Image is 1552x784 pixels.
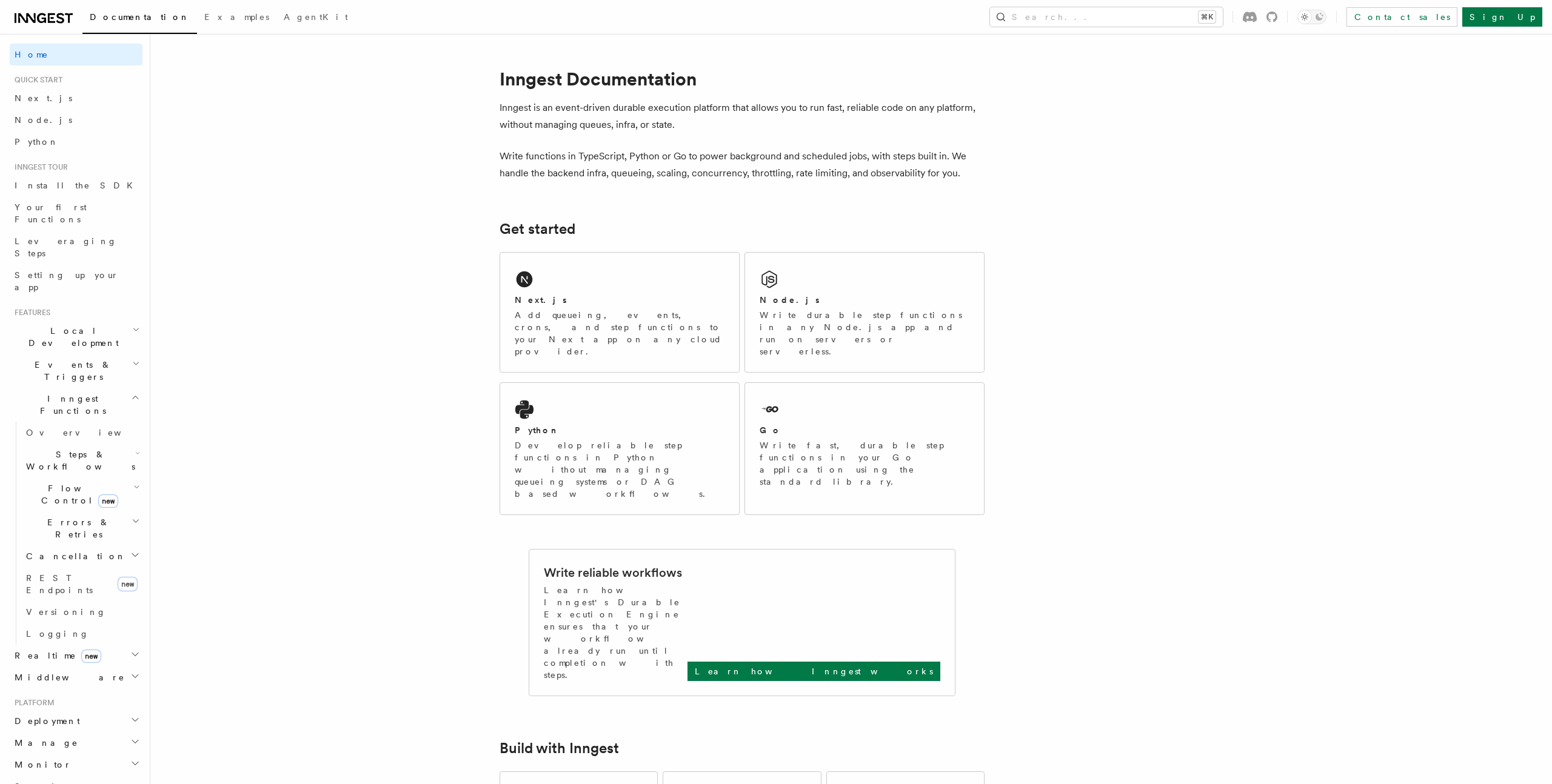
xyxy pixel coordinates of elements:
[500,382,740,515] a: PythonDevelop reliable step functions in Python without managing queueing systems or DAG based wo...
[10,710,142,732] button: Deployment
[10,649,101,662] span: Realtime
[10,320,142,354] button: Local Development
[695,665,933,677] p: Learn how Inngest works
[284,12,348,22] span: AgentKit
[21,601,142,623] a: Versioning
[21,545,142,567] button: Cancellation
[21,443,142,477] button: Steps & Workflows
[544,564,682,581] h2: Write reliable workflows
[26,428,151,437] span: Overview
[15,181,140,190] span: Install the SDK
[118,577,138,591] span: new
[10,737,78,749] span: Manage
[10,715,80,727] span: Deployment
[21,422,142,443] a: Overview
[760,424,781,436] h2: Go
[500,221,575,238] a: Get started
[15,270,119,292] span: Setting up your app
[10,666,142,688] button: Middleware
[1297,10,1326,24] button: Toggle dark mode
[15,137,59,147] span: Python
[10,264,142,298] a: Setting up your app
[10,325,132,349] span: Local Development
[10,698,55,708] span: Platform
[10,75,62,85] span: Quick start
[10,196,142,230] a: Your first Functions
[10,671,125,683] span: Middleware
[10,359,132,383] span: Events & Triggers
[515,294,567,306] h2: Next.js
[90,12,190,22] span: Documentation
[82,4,197,34] a: Documentation
[990,7,1223,27] button: Search...⌘K
[26,573,93,595] span: REST Endpoints
[500,148,985,182] p: Write functions in TypeScript, Python or Go to power background and scheduled jobs, with steps bu...
[10,109,142,131] a: Node.js
[21,567,142,601] a: REST Endpointsnew
[760,309,969,357] p: Write durable step functions in any Node.js app and run on servers or serverless.
[500,252,740,373] a: Next.jsAdd queueing, events, crons, and step functions to your Next app on any cloud provider.
[21,550,126,562] span: Cancellation
[26,607,106,617] span: Versioning
[21,623,142,645] a: Logging
[10,308,50,317] span: Features
[81,649,101,663] span: new
[500,68,985,90] h1: Inngest Documentation
[15,202,87,224] span: Your first Functions
[10,422,142,645] div: Inngest Functions
[10,754,142,776] button: Monitor
[1199,11,1216,23] kbd: ⌘K
[10,230,142,264] a: Leveraging Steps
[10,354,142,388] button: Events & Triggers
[515,439,724,500] p: Develop reliable step functions in Python without managing queueing systems or DAG based workflows.
[10,162,68,172] span: Inngest tour
[26,629,89,639] span: Logging
[15,48,48,61] span: Home
[760,294,820,306] h2: Node.js
[15,93,72,103] span: Next.js
[1462,7,1542,27] a: Sign Up
[21,482,133,507] span: Flow Control
[21,511,142,545] button: Errors & Retries
[744,252,985,373] a: Node.jsWrite durable step functions in any Node.js app and run on servers or serverless.
[744,382,985,515] a: GoWrite fast, durable step functions in your Go application using the standard library.
[10,393,131,417] span: Inngest Functions
[10,87,142,109] a: Next.js
[515,309,724,357] p: Add queueing, events, crons, and step functions to your Next app on any cloud provider.
[544,584,687,681] p: Learn how Inngest's Durable Execution Engine ensures that your workflow already run until complet...
[10,131,142,153] a: Python
[15,115,72,125] span: Node.js
[687,662,940,681] a: Learn how Inngest works
[15,236,117,258] span: Leveraging Steps
[276,4,355,33] a: AgentKit
[21,516,132,540] span: Errors & Retries
[204,12,269,22] span: Examples
[10,44,142,65] a: Home
[515,424,560,436] h2: Python
[98,494,118,508] span: new
[21,477,142,511] button: Flow Controlnew
[10,732,142,754] button: Manage
[10,174,142,196] a: Install the SDK
[197,4,276,33] a: Examples
[10,388,142,422] button: Inngest Functions
[10,645,142,666] button: Realtimenew
[21,448,135,473] span: Steps & Workflows
[10,759,72,771] span: Monitor
[500,740,619,757] a: Build with Inngest
[500,99,985,133] p: Inngest is an event-driven durable execution platform that allows you to run fast, reliable code ...
[1346,7,1457,27] a: Contact sales
[760,439,969,488] p: Write fast, durable step functions in your Go application using the standard library.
